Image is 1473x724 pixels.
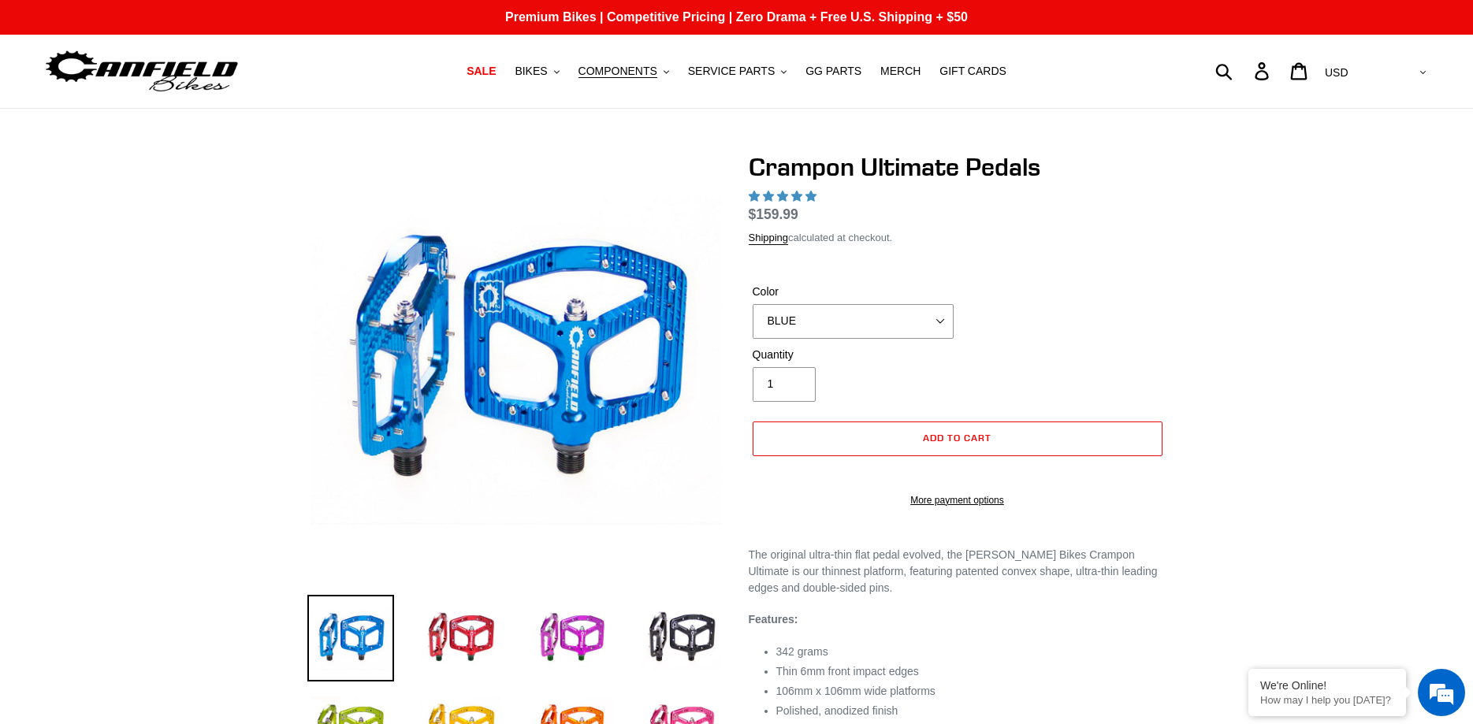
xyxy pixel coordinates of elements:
[307,595,394,681] img: Load image into Gallery viewer, Crampon Ultimate Pedals
[776,663,1166,680] li: Thin 6mm front impact edges
[578,65,657,78] span: COMPONENTS
[467,65,496,78] span: SALE
[753,493,1162,507] a: More payment options
[753,284,954,300] label: Color
[515,65,547,78] span: BIKES
[680,61,794,82] button: SERVICE PARTS
[880,65,921,78] span: MERCH
[749,152,1166,182] h1: Crampon Ultimate Pedals
[749,230,1166,246] div: calculated at checkout.
[43,46,240,96] img: Canfield Bikes
[1260,694,1394,706] p: How may I help you today?
[805,65,861,78] span: GG PARTS
[688,65,775,78] span: SERVICE PARTS
[753,347,954,363] label: Quantity
[638,595,725,681] img: Load image into Gallery viewer, Crampon Ultimate Pedals
[776,703,1166,719] li: Polished, anodized finish
[418,595,504,681] img: Load image into Gallery viewer, Crampon Ultimate Pedals
[753,421,1162,456] button: Add to cart
[749,206,798,222] span: $159.99
[798,61,869,82] a: GG PARTS
[571,61,677,82] button: COMPONENTS
[1224,54,1264,88] input: Search
[923,432,991,444] span: Add to cart
[939,65,1006,78] span: GIFT CARDS
[872,61,928,82] a: MERCH
[776,683,1166,700] li: 106mm x 106mm wide platforms
[749,613,798,626] strong: Features:
[507,61,567,82] button: BIKES
[528,595,615,681] img: Load image into Gallery viewer, Crampon Ultimate Pedals
[459,61,504,82] a: SALE
[749,190,820,202] span: 4.95 stars
[932,61,1014,82] a: GIFT CARDS
[749,232,789,245] a: Shipping
[776,644,1166,660] li: 342 grams
[1260,679,1394,692] div: We're Online!
[749,547,1166,596] p: The original ultra-thin flat pedal evolved, the [PERSON_NAME] Bikes Crampon Ultimate is our thinn...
